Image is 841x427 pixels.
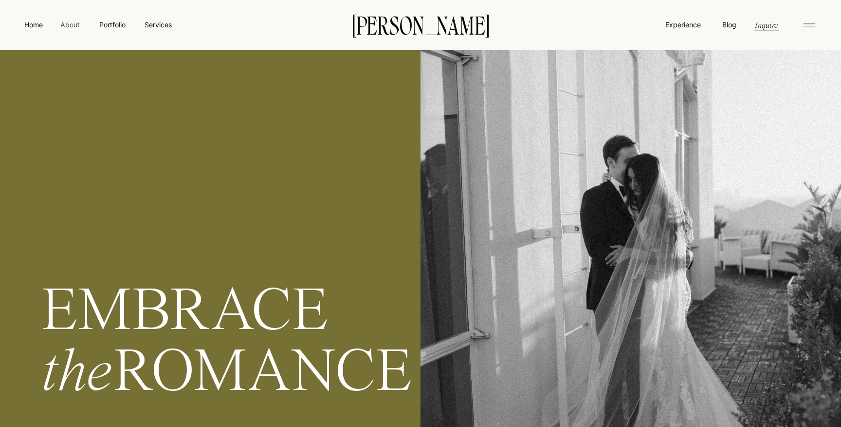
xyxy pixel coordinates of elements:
a: About [59,19,81,29]
h1: EMBRACE ROMANCE [41,283,628,422]
a: Blog [720,19,738,29]
a: [PERSON_NAME] [337,14,504,35]
a: Services [144,19,172,30]
a: Inquire [754,19,779,30]
a: Experience [664,19,702,30]
i: the [41,344,113,405]
a: Home [22,19,45,30]
a: Portfolio [95,19,129,30]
